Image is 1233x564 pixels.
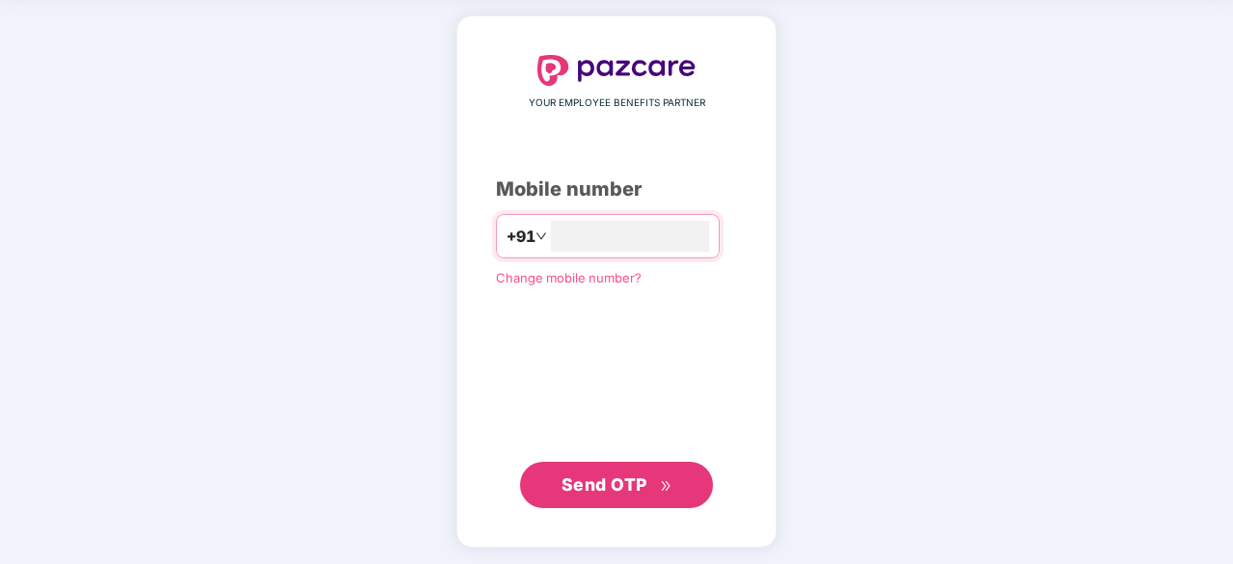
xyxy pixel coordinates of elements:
[507,225,535,249] span: +91
[562,474,647,495] span: Send OTP
[520,462,713,508] button: Send OTPdouble-right
[660,480,672,493] span: double-right
[529,95,705,111] span: YOUR EMPLOYEE BENEFITS PARTNER
[535,230,547,242] span: down
[496,175,737,204] div: Mobile number
[496,270,642,285] a: Change mobile number?
[537,55,696,86] img: logo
